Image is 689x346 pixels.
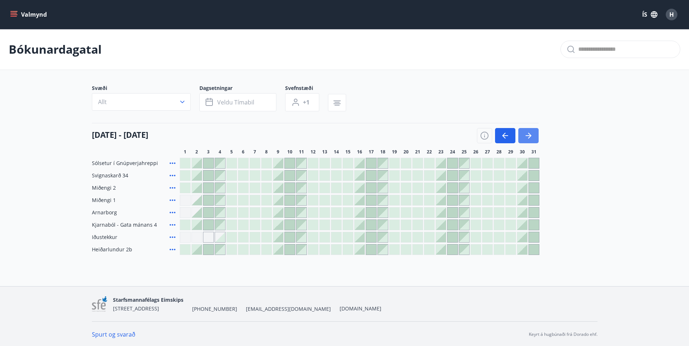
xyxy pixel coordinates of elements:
span: 11 [299,149,304,155]
div: Gráir dagar eru ekki bókanlegir [180,195,191,206]
span: 16 [357,149,362,155]
div: Gráir dagar eru ekki bókanlegir [203,232,214,243]
span: 31 [531,149,536,155]
span: 7 [254,149,256,155]
img: 7sa1LslLnpN6OqSLT7MqncsxYNiZGdZT4Qcjshc2.png [92,296,108,312]
span: 1 [184,149,186,155]
button: ÍS [638,8,661,21]
a: [DOMAIN_NAME] [340,305,381,312]
span: 27 [485,149,490,155]
span: Kjarnaból - Gata mánans 4 [92,221,157,228]
span: 21 [415,149,420,155]
span: 25 [462,149,467,155]
span: Dagsetningar [199,85,285,93]
span: H [669,11,674,18]
a: Spurt og svarað [92,330,135,338]
span: Veldu tímabil [217,98,254,106]
span: 23 [438,149,443,155]
span: 20 [404,149,409,155]
h4: [DATE] - [DATE] [92,129,148,140]
span: Heiðarlundur 2b [92,246,132,253]
span: 24 [450,149,455,155]
span: [PHONE_NUMBER] [192,305,237,313]
span: 28 [497,149,502,155]
span: 3 [207,149,210,155]
span: Starfsmannafélags Eimskips [113,296,183,303]
span: 22 [427,149,432,155]
span: Iðustekkur [92,234,117,241]
span: 18 [380,149,385,155]
span: [STREET_ADDRESS] [113,305,159,312]
button: Veldu tímabil [199,93,276,111]
p: Bókunardagatal [9,41,102,57]
div: Gráir dagar eru ekki bókanlegir [191,232,202,243]
span: 17 [369,149,374,155]
span: 8 [265,149,268,155]
span: [EMAIL_ADDRESS][DOMAIN_NAME] [246,305,331,313]
span: +1 [303,98,309,106]
span: 15 [345,149,350,155]
span: Miðengi 1 [92,197,116,204]
span: 13 [322,149,327,155]
span: 12 [311,149,316,155]
button: menu [9,8,50,21]
span: 19 [392,149,397,155]
div: Gráir dagar eru ekki bókanlegir [180,207,191,218]
p: Keyrt á hugbúnaði frá Dorado ehf. [529,331,597,338]
span: 5 [230,149,233,155]
span: Allt [98,98,107,106]
span: Svignaskarð 34 [92,172,128,179]
span: 10 [287,149,292,155]
span: 14 [334,149,339,155]
span: 9 [277,149,279,155]
button: Allt [92,93,191,111]
span: 26 [473,149,478,155]
span: 4 [219,149,221,155]
span: Arnarborg [92,209,117,216]
span: Sólsetur í Gnúpverjahreppi [92,160,158,167]
div: Gráir dagar eru ekki bókanlegir [180,232,191,243]
span: 30 [520,149,525,155]
span: 29 [508,149,513,155]
span: Svæði [92,85,199,93]
button: H [663,6,680,23]
span: Miðengi 2 [92,184,116,191]
span: 2 [195,149,198,155]
span: Svefnstæði [285,85,328,93]
span: 6 [242,149,244,155]
button: +1 [285,93,319,111]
